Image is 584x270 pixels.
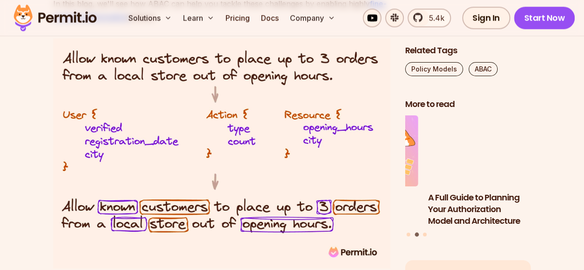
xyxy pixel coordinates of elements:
[428,116,554,187] img: A Full Guide to Planning Your Authorization Model and Architecture
[292,116,418,227] a: Policy-Based Access Control (PBAC) Isn’t as Great as You ThinkPolicy-Based Access Control (PBAC) ...
[405,62,463,76] a: Policy Models
[9,2,101,34] img: Permit logo
[292,116,418,227] li: 1 of 3
[125,8,176,27] button: Solutions
[428,192,554,227] h3: A Full Guide to Planning Your Authorization Model and Architecture
[407,233,410,236] button: Go to slide 1
[286,8,339,27] button: Company
[423,12,444,23] span: 5.4k
[405,116,531,238] div: Posts
[469,62,498,76] a: ABAC
[179,8,218,27] button: Learn
[53,38,390,268] img: abac_sample (1).jpg
[292,192,418,227] h3: Policy-Based Access Control (PBAC) Isn’t as Great as You Think
[423,233,427,236] button: Go to slide 3
[222,8,253,27] a: Pricing
[514,7,575,29] a: Start Now
[428,116,554,227] li: 2 of 3
[257,8,282,27] a: Docs
[405,45,531,57] h2: Related Tags
[415,233,419,237] button: Go to slide 2
[408,8,451,27] a: 5.4k
[405,99,531,110] h2: More to read
[462,7,510,29] a: Sign In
